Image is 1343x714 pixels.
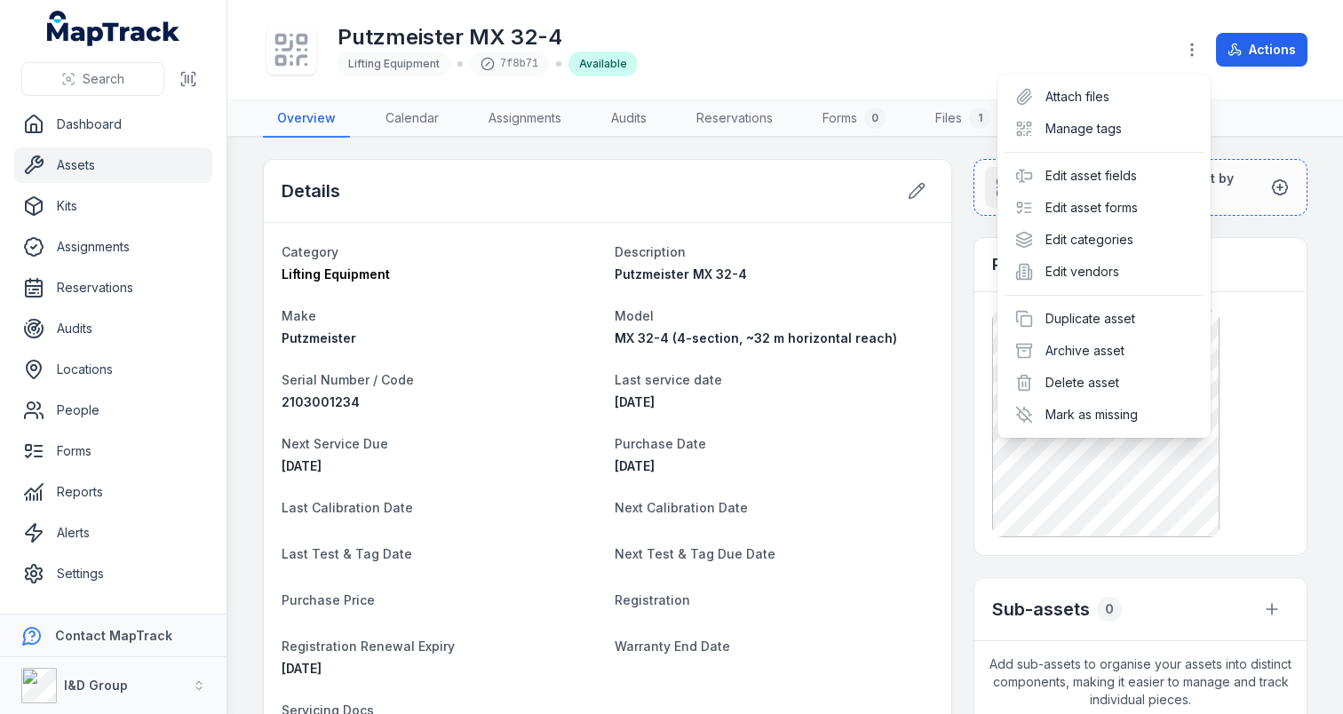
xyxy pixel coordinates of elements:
div: Archive asset [1005,335,1204,367]
div: Edit asset forms [1005,192,1204,224]
div: Edit categories [1005,224,1204,256]
div: Edit asset fields [1005,160,1204,192]
div: Manage tags [1005,113,1204,145]
div: Edit vendors [1005,256,1204,288]
div: Duplicate asset [1005,303,1204,335]
div: Mark as missing [1005,399,1204,431]
div: Attach files [1005,81,1204,113]
div: Delete asset [1005,367,1204,399]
